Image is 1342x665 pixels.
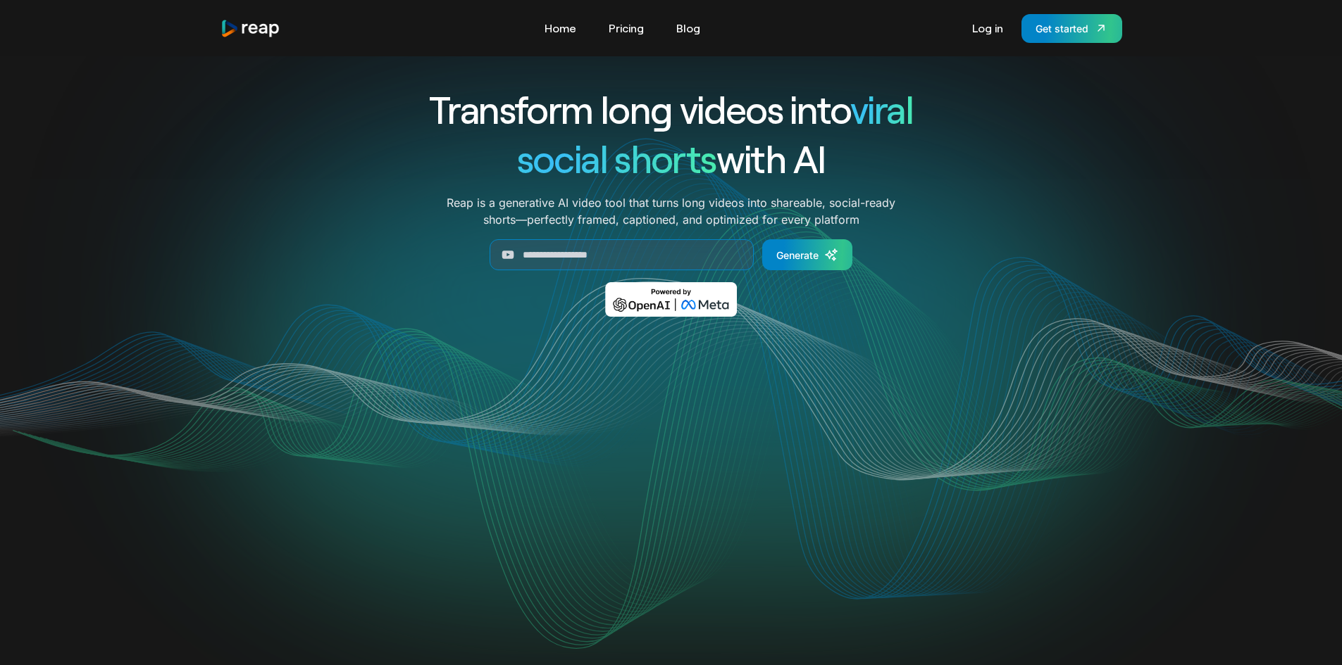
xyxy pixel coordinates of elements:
[387,337,955,621] video: Your browser does not support the video tag.
[220,19,281,38] img: reap logo
[220,19,281,38] a: home
[965,17,1010,39] a: Log in
[602,17,651,39] a: Pricing
[378,84,964,134] h1: Transform long videos into
[1021,14,1122,43] a: Get started
[517,135,716,181] span: social shorts
[538,17,583,39] a: Home
[378,239,964,270] form: Generate Form
[447,194,895,228] p: Reap is a generative AI video tool that turns long videos into shareable, social-ready shorts—per...
[776,248,819,262] div: Generate
[762,239,852,270] a: Generate
[378,134,964,183] h1: with AI
[1036,21,1088,36] div: Get started
[669,17,707,39] a: Blog
[850,86,913,132] span: viral
[605,282,737,317] img: Powered by OpenAI & Meta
